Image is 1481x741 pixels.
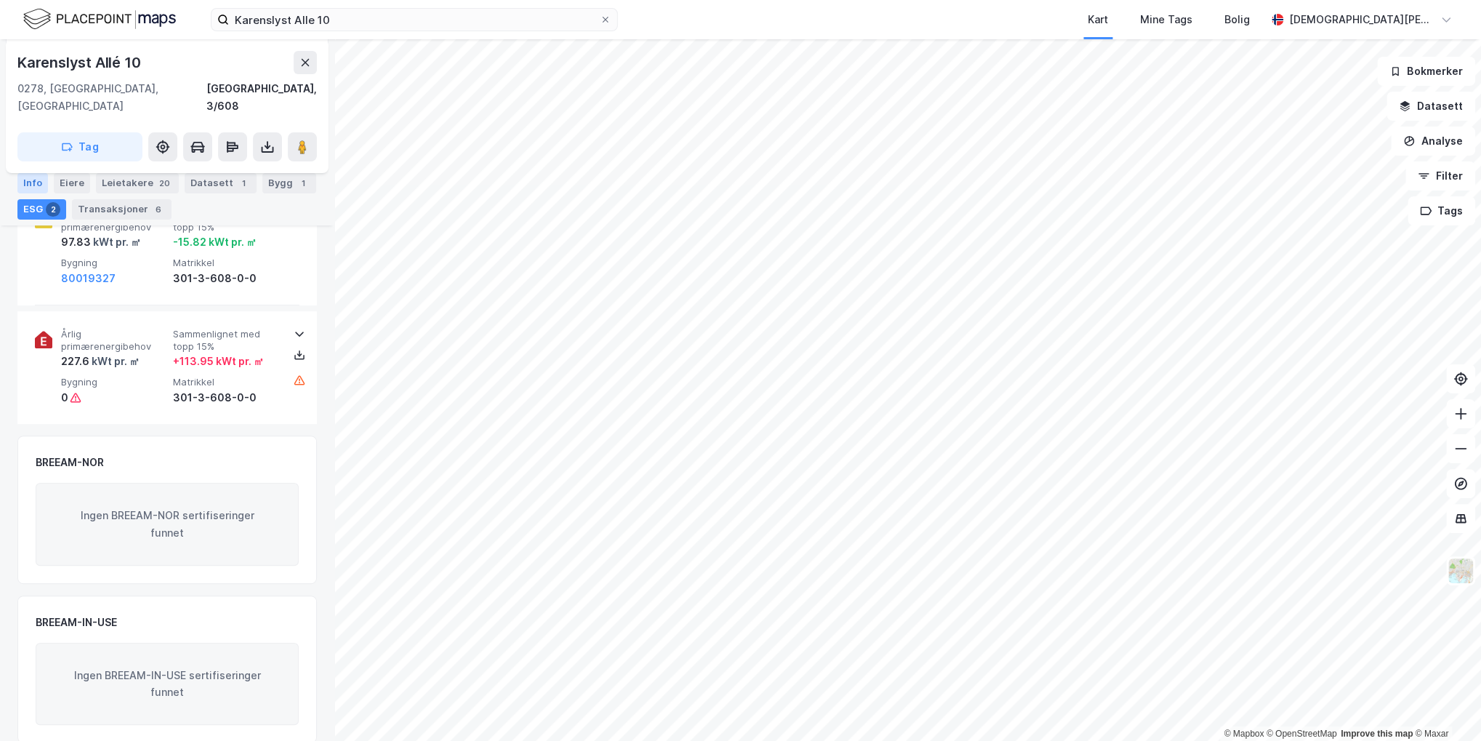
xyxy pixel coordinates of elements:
button: Tag [17,132,142,161]
div: kWt pr. ㎡ [91,233,141,251]
div: + 113.95 kWt pr. ㎡ [173,353,264,370]
div: 301-3-608-0-0 [173,389,279,406]
span: Årlig primærenergibehov [61,328,167,353]
div: Mine Tags [1140,11,1193,28]
a: OpenStreetMap [1267,729,1337,739]
button: Analyse [1391,127,1475,156]
button: Tags [1408,196,1475,225]
div: ESG [17,199,66,220]
div: 2 [46,202,60,217]
div: 1 [236,176,251,191]
div: Datasett [185,173,257,193]
span: Matrikkel [173,376,279,388]
span: Bygning [61,376,167,388]
span: Matrikkel [173,257,279,269]
div: 1 [296,176,310,191]
div: 227.6 [61,353,140,370]
iframe: Chat Widget [1408,671,1481,741]
div: Ingen BREEAM-NOR sertifiseringer funnet [36,483,299,566]
span: Bygning [61,257,167,269]
div: Leietakere [96,173,179,193]
button: Bokmerker [1377,57,1475,86]
div: Transaksjoner [72,199,171,220]
button: 80019327 [61,270,116,287]
div: 301-3-608-0-0 [173,270,279,287]
div: 6 [151,202,166,217]
img: logo.f888ab2527a4732fd821a326f86c7f29.svg [23,7,176,32]
div: Bygg [262,173,316,193]
div: -15.82 kWt pr. ㎡ [173,233,257,251]
div: Ingen BREEAM-IN-USE sertifiseringer funnet [36,643,299,726]
div: [DEMOGRAPHIC_DATA][PERSON_NAME] [1289,11,1434,28]
div: [GEOGRAPHIC_DATA], 3/608 [206,80,317,115]
div: Bolig [1224,11,1250,28]
div: BREEAM-IN-USE [36,614,117,631]
span: Sammenlignet med topp 15% [173,328,279,353]
button: Datasett [1387,92,1475,121]
a: Mapbox [1224,729,1264,739]
div: 0278, [GEOGRAPHIC_DATA], [GEOGRAPHIC_DATA] [17,80,206,115]
div: 97.83 [61,233,141,251]
img: Z [1447,557,1474,585]
div: kWt pr. ㎡ [89,353,140,370]
div: Eiere [54,173,90,193]
div: Kart [1088,11,1108,28]
a: Improve this map [1341,729,1413,739]
button: Filter [1405,161,1475,191]
div: BREEAM-NOR [36,454,104,471]
div: Karenslyst Allé 10 [17,51,143,74]
div: Info [17,173,48,193]
input: Søk på adresse, matrikkel, gårdeiere, leietakere eller personer [229,9,600,31]
div: 0 [61,389,68,406]
div: 20 [156,176,173,191]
